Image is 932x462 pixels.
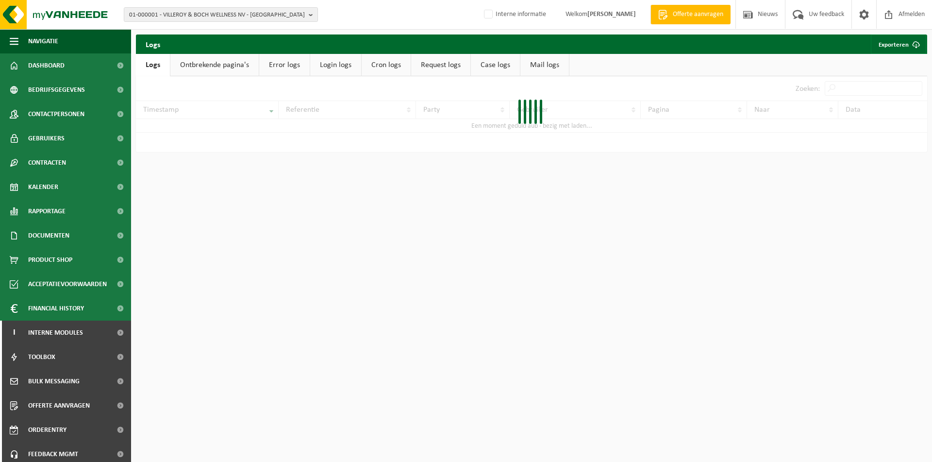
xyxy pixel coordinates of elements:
[471,54,520,76] a: Case logs
[28,272,107,296] span: Acceptatievoorwaarden
[28,199,66,223] span: Rapportage
[871,34,926,54] a: Exporteren
[587,11,636,18] strong: [PERSON_NAME]
[28,102,84,126] span: Contactpersonen
[28,418,110,442] span: Orderentry Goedkeuring
[10,321,18,345] span: I
[28,78,85,102] span: Bedrijfsgegevens
[310,54,361,76] a: Login logs
[650,5,731,24] a: Offerte aanvragen
[28,151,66,175] span: Contracten
[136,34,170,54] h2: Logs
[28,248,72,272] span: Product Shop
[28,345,55,369] span: Toolbox
[520,54,569,76] a: Mail logs
[170,54,259,76] a: Ontbrekende pagina's
[28,321,83,345] span: Interne modules
[28,29,58,53] span: Navigatie
[28,394,90,418] span: Offerte aanvragen
[129,8,305,22] span: 01-000001 - VILLEROY & BOCH WELLNESS NV - [GEOGRAPHIC_DATA]
[259,54,310,76] a: Error logs
[411,54,470,76] a: Request logs
[28,53,65,78] span: Dashboard
[136,54,170,76] a: Logs
[482,7,546,22] label: Interne informatie
[28,223,69,248] span: Documenten
[670,10,726,19] span: Offerte aanvragen
[28,175,58,199] span: Kalender
[28,369,80,394] span: Bulk Messaging
[28,296,84,321] span: Financial History
[362,54,411,76] a: Cron logs
[124,7,318,22] button: 01-000001 - VILLEROY & BOCH WELLNESS NV - [GEOGRAPHIC_DATA]
[28,126,65,151] span: Gebruikers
